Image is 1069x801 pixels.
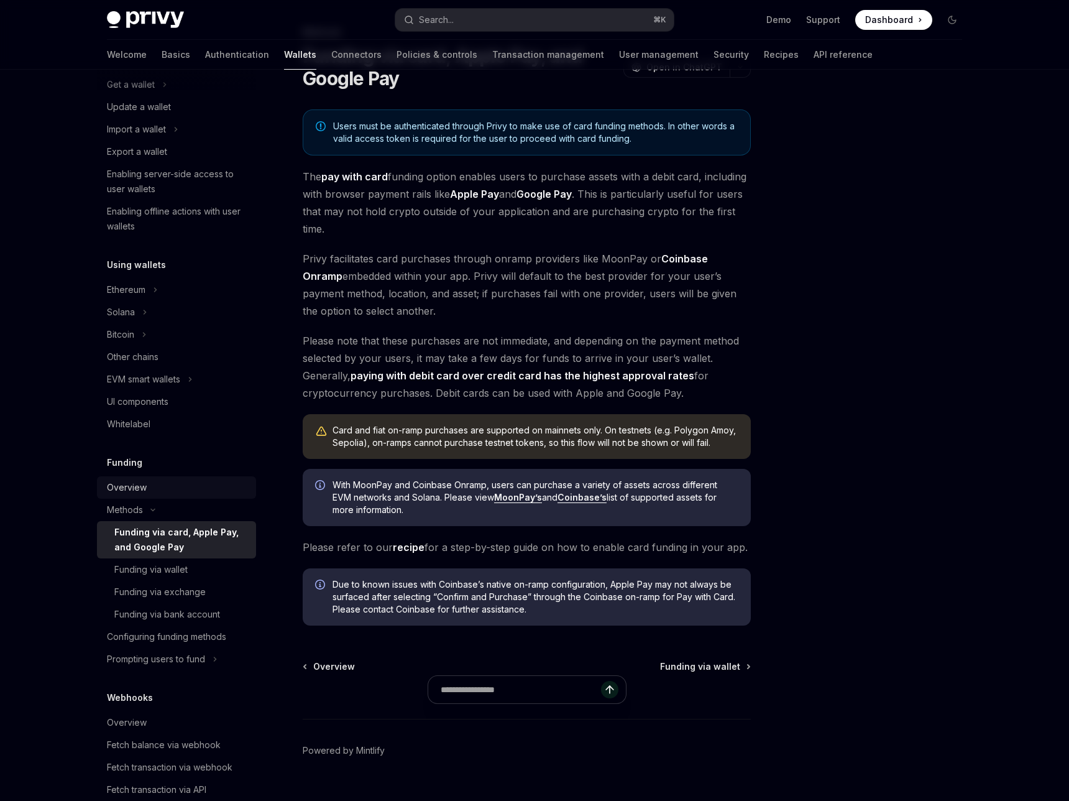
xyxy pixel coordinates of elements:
[107,40,147,70] a: Welcome
[303,250,751,320] span: Privy facilitates card purchases through onramp providers like MoonPay or embedded within your ap...
[107,167,249,197] div: Enabling server-side access to user wallets
[865,14,913,26] span: Dashboard
[97,346,256,368] a: Other chains
[557,492,607,503] a: Coinbase’s
[494,492,542,503] a: MoonPay’s
[97,96,256,118] a: Update a wallet
[107,204,249,234] div: Enabling offline actions with user wallets
[395,9,674,31] button: Search...⌘K
[97,603,256,626] a: Funding via bank account
[766,14,791,26] a: Demo
[855,10,932,30] a: Dashboard
[97,711,256,734] a: Overview
[303,332,751,402] span: Please note that these purchases are not immediate, and depending on the payment method selected ...
[107,122,166,137] div: Import a wallet
[107,715,147,730] div: Overview
[107,760,232,775] div: Fetch transaction via webhook
[351,369,694,382] strong: paying with debit card over credit card has the highest approval rates
[333,578,738,616] span: Due to known issues with Coinbase’s native on-ramp configuration, Apple Pay may not always be sur...
[303,539,751,556] span: Please refer to our for a step-by-step guide on how to enable card funding in your app.
[107,257,166,272] h5: Using wallets
[114,607,220,622] div: Funding via bank account
[114,525,249,555] div: Funding via card, Apple Pay, and Google Pay
[97,391,256,413] a: UI components
[333,479,738,516] span: With MoonPay and Coinbase Onramp, users can purchase a variety of assets across different EVM net...
[97,413,256,435] a: Whitelabel
[419,12,454,27] div: Search...
[107,502,143,517] div: Methods
[516,188,572,200] strong: Google Pay
[304,660,355,673] a: Overview
[205,40,269,70] a: Authentication
[303,168,751,238] span: The funding option enables users to purchase assets with a debit card, including with browser pay...
[97,756,256,779] a: Fetch transaction via webhook
[107,11,184,29] img: dark logo
[806,14,840,26] a: Support
[97,141,256,163] a: Export a wallet
[492,40,604,70] a: Transaction management
[450,188,499,200] strong: Apple Pay
[660,660,750,673] a: Funding via wallet
[97,521,256,558] a: Funding via card, Apple Pay, and Google Pay
[114,585,206,600] div: Funding via exchange
[97,163,256,200] a: Enabling server-side access to user wallets
[97,734,256,756] a: Fetch balance via webhook
[303,744,385,757] a: Powered by Mintlify
[107,350,158,364] div: Other chains
[107,652,205,667] div: Prompting users to fund
[107,417,150,432] div: Whitelabel
[97,558,256,581] a: Funding via wallet
[601,681,618,698] button: Send message
[321,170,388,183] strong: pay with card
[393,541,424,554] a: recipe
[942,10,962,30] button: Toggle dark mode
[814,40,873,70] a: API reference
[107,372,180,387] div: EVM smart wallets
[107,690,153,705] h5: Webhooks
[107,100,171,114] div: Update a wallet
[107,144,167,159] div: Export a wallet
[162,40,190,70] a: Basics
[315,480,328,493] svg: Info
[107,394,168,409] div: UI components
[764,40,799,70] a: Recipes
[333,424,738,449] div: Card and fiat on-ramp purchases are supported on mainnets only. On testnets (e.g. Polygon Amoy, S...
[653,15,666,25] span: ⌘ K
[397,40,477,70] a: Policies & controls
[97,200,256,238] a: Enabling offline actions with user wallets
[107,455,142,470] h5: Funding
[107,480,147,495] div: Overview
[114,562,188,577] div: Funding via wallet
[97,581,256,603] a: Funding via exchange
[97,626,256,648] a: Configuring funding methods
[713,40,749,70] a: Security
[284,40,316,70] a: Wallets
[315,580,328,592] svg: Info
[107,738,221,752] div: Fetch balance via webhook
[107,305,135,320] div: Solana
[660,660,740,673] span: Funding via wallet
[107,282,145,297] div: Ethereum
[107,782,206,797] div: Fetch transaction via API
[107,327,134,342] div: Bitcoin
[333,120,738,145] span: Users must be authenticated through Privy to make use of card funding methods. In other words a v...
[315,425,328,438] svg: Warning
[313,660,355,673] span: Overview
[316,121,326,131] svg: Note
[97,779,256,801] a: Fetch transaction via API
[619,40,699,70] a: User management
[107,629,226,644] div: Configuring funding methods
[331,40,382,70] a: Connectors
[97,476,256,499] a: Overview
